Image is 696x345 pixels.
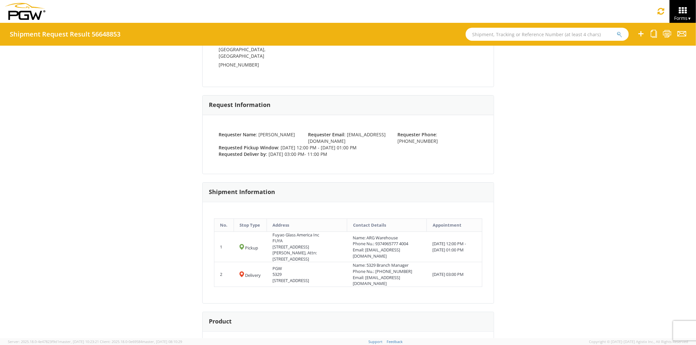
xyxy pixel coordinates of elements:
[589,339,688,344] span: Copyright © [DATE]-[DATE] Agistix Inc., All Rights Reserved
[674,15,691,21] span: Forms
[209,189,275,195] h3: Shipment Information
[433,271,464,277] span: [DATE] 03:00 PM
[219,46,299,62] td: [GEOGRAPHIC_DATA], [GEOGRAPHIC_DATA]
[353,268,421,275] div: Phone Nu.: [PHONE_NUMBER]
[353,235,421,241] div: Name: ARG Warehouse
[427,218,482,232] th: Appointment
[234,218,267,232] th: Stop Type
[209,318,232,325] h3: Product
[272,271,341,277] div: 5329
[397,131,438,144] span: : [PHONE_NUMBER]
[466,28,629,41] input: Shipment, Tracking or Reference Number (at least 4 chars)
[8,339,99,344] span: Server: 2025.18.0-4e47823f9d1
[433,241,464,247] span: [DATE] 12:00 PM
[5,3,45,20] img: pgw-form-logo-1aaa8060b1cc70fad034.png
[308,131,344,138] strong: Requester Email
[209,102,271,108] h3: Request Information
[214,218,234,232] th: No.
[272,265,341,272] div: PGW
[353,247,421,259] div: Email: [EMAIL_ADDRESS][DOMAIN_NAME]
[214,262,234,287] td: 2
[142,339,182,344] span: master, [DATE] 08:10:29
[272,238,341,244] div: FUYA
[59,339,99,344] span: master, [DATE] 10:23:21
[353,262,421,268] div: Name: 5329 Branch Manager
[688,16,691,21] span: ▼
[219,144,357,151] span: : [DATE] 12:00 PM - [DATE] 01:00 PM
[272,244,341,262] div: [STREET_ADDRESS][PERSON_NAME], Attn: [STREET_ADDRESS]
[219,62,299,70] td: [PHONE_NUMBER]
[272,232,341,238] div: Fuyao Glass America Inc
[308,131,386,144] span: : [EMAIL_ADDRESS][DOMAIN_NAME]
[347,218,426,232] th: Contact Details
[387,339,403,344] a: Feedback
[219,131,256,138] strong: Requester Name
[219,151,328,157] span: : [DATE] 03:00 PM
[353,275,421,287] div: Email: [EMAIL_ADDRESS][DOMAIN_NAME]
[214,232,234,262] td: 1
[353,241,421,247] div: Phone Nu.: 9374965777 4004
[10,31,120,38] h4: Shipment Request Result 56648853
[272,277,341,284] div: [STREET_ADDRESS]
[219,144,278,151] strong: Requested Pickup Window
[305,151,328,157] span: - 11:00 PM
[267,218,347,232] th: Address
[433,241,466,253] span: - [DATE] 01:00 PM
[245,245,258,251] span: Pickup
[397,131,436,138] strong: Requester Phone
[245,272,261,278] span: Delivery
[219,131,295,138] span: : [PERSON_NAME]
[219,151,266,157] strong: Requested Deliver by
[368,339,382,344] a: Support
[100,339,182,344] span: Client: 2025.18.0-0e69584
